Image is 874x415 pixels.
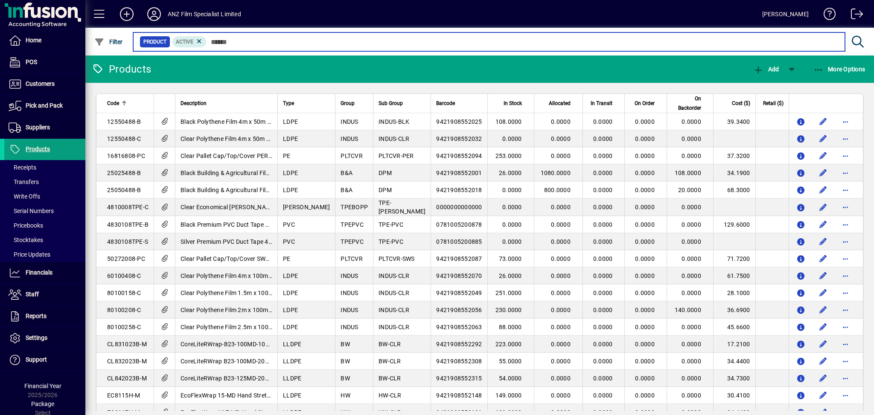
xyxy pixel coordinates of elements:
[539,99,578,108] div: Allocated
[436,307,482,313] span: 9421908552056
[499,170,522,176] span: 26.0000
[682,289,701,296] span: 0.0000
[107,187,141,193] span: 25050488-B
[713,147,755,164] td: 37.3200
[9,164,36,171] span: Receipts
[379,221,403,228] span: TPE-PVC
[436,272,482,279] span: 9421908552070
[107,255,145,262] span: 50272008-PC
[839,200,852,214] button: More options
[4,247,85,262] a: Price Updates
[379,238,403,245] span: TPE-PVC
[682,152,701,159] span: 0.0000
[635,118,655,125] span: 0.0000
[839,218,852,231] button: More options
[816,235,830,248] button: Edit
[283,170,298,176] span: LDPE
[283,307,298,313] span: LDPE
[502,135,522,142] span: 0.0000
[713,319,755,336] td: 45.6600
[107,204,149,210] span: 4810008TPE-C
[181,99,272,108] div: Description
[551,255,571,262] span: 0.0000
[635,99,655,108] span: On Order
[635,238,655,245] span: 0.0000
[283,118,298,125] span: LDPE
[436,341,482,348] span: 9421908552292
[593,375,613,382] span: 0.0000
[816,371,830,385] button: Edit
[4,233,85,247] a: Stocktakes
[672,94,701,113] span: On Backorder
[436,99,482,108] div: Barcode
[635,221,655,228] span: 0.0000
[839,115,852,129] button: More options
[635,307,655,313] span: 0.0000
[816,269,830,283] button: Edit
[181,307,290,313] span: Clear Polythene Film 2m x 100m x 80mu
[593,187,613,193] span: 0.0000
[107,99,149,108] div: Code
[816,132,830,146] button: Edit
[107,118,141,125] span: 12550488-B
[341,341,350,348] span: BW
[379,170,392,176] span: DPM
[635,272,655,279] span: 0.0000
[341,99,368,108] div: Group
[26,269,52,276] span: Financials
[341,118,358,125] span: INDUS
[341,187,353,193] span: B&A
[675,307,701,313] span: 140.0000
[379,199,425,215] span: TPE-[PERSON_NAME]
[9,178,39,185] span: Transfers
[181,324,295,330] span: Clear Polythene Film 2.5m x 100m x 80mu
[4,284,85,305] a: Staff
[630,99,662,108] div: On Order
[436,221,482,228] span: 0781005200878
[283,255,291,262] span: PE
[92,62,151,76] div: Products
[816,354,830,368] button: Edit
[816,320,830,334] button: Edit
[341,307,358,313] span: INDUS
[839,389,852,402] button: More options
[9,222,43,229] span: Pricebooks
[107,170,141,176] span: 25025488-B
[341,152,363,159] span: PLTCVR
[635,358,655,365] span: 0.0000
[283,152,291,159] span: PE
[551,118,571,125] span: 0.0000
[341,238,364,245] span: TPEPVC
[816,149,830,163] button: Edit
[816,303,830,317] button: Edit
[9,207,54,214] span: Serial Numbers
[551,204,571,210] span: 0.0000
[181,99,207,108] span: Description
[283,341,301,348] span: LLDPE
[181,375,443,382] span: CoreLiteRWrap B23-125MD-20R Bundling Stretch Film 125mm x 150m x 23mu (20Rolls/Carton)
[283,238,295,245] span: PVC
[732,99,750,108] span: Cost ($)
[341,324,358,330] span: INDUS
[181,118,291,125] span: Black Polythene Film 4m x 50m x 125mu
[713,113,755,130] td: 39.3400
[751,61,781,77] button: Add
[26,313,47,319] span: Reports
[682,358,701,365] span: 0.0000
[682,272,701,279] span: 0.0000
[181,170,324,176] span: Black Building & Agricultural Film 4m x 25m x 250mu
[26,356,47,363] span: Support
[499,358,522,365] span: 55.0000
[816,389,830,402] button: Edit
[181,152,412,159] span: Clear Pallet Cap/Top/Cover PER - 1680mm X 1680mm - (250 Perforated Sheets/Roll)
[816,337,830,351] button: Edit
[9,251,50,258] span: Price Updates
[26,37,41,44] span: Home
[9,193,40,200] span: Write Offs
[4,30,85,51] a: Home
[817,2,836,29] a: Knowledge Base
[713,250,755,267] td: 71.7200
[551,272,571,279] span: 0.0000
[551,375,571,382] span: 0.0000
[436,118,482,125] span: 9421908552025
